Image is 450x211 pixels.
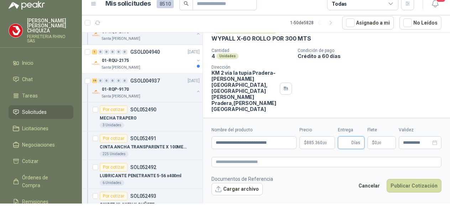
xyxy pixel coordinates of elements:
p: [DATE] [188,49,200,56]
p: LUBRICANTE PENETRANTE 5-56 x400ml [100,173,181,179]
a: Chat [9,73,73,86]
div: Por cotizar [100,105,127,114]
p: KM 2 vía la tupia Pradera-[PERSON_NAME][GEOGRAPHIC_DATA], [GEOGRAPHIC_DATA][PERSON_NAME] Pradera ... [211,70,277,112]
span: Cotizar [22,157,38,165]
span: Chat [22,75,33,83]
p: WYPALL X-60 ROLLO POR 300 MTS [211,35,311,42]
p: SOL052493 [130,194,156,199]
p: Santa [PERSON_NAME] [102,65,140,70]
p: SOL052490 [130,107,156,112]
a: Por cotizarSOL052492LUBRICANTE PENETRANTE 5-56 x400ml6 Unidades [82,160,203,189]
p: $885.360,00 [299,136,335,149]
button: Publicar Cotización [387,179,441,192]
div: 0 [110,78,115,83]
div: Por cotizar [100,192,127,200]
p: CINTA ANCHA TRANSPARENTE X 100METROS [100,144,188,151]
p: OXIDET KLAXEN X CUÑETE [100,201,155,208]
div: Unidades [216,53,239,59]
div: Por cotizar [100,134,127,143]
span: ,00 [323,141,327,145]
a: Inicio [9,56,73,70]
span: search [184,1,189,6]
div: 3 Unidades [100,122,124,128]
label: Flete [367,127,396,133]
div: 0 [110,49,115,54]
button: Asignado a mi [342,16,394,30]
p: Crédito a 60 días [298,53,447,59]
a: Cotizar [9,154,73,168]
a: Solicitudes [9,105,73,119]
a: Órdenes de Compra [9,171,73,192]
div: 0 [116,78,121,83]
div: 0 [104,49,109,54]
button: Cargar archivo [211,183,263,196]
a: 1 0 0 0 0 0 GSOL004940[DATE] Company Logo01-RQU-2175Santa [PERSON_NAME] [92,48,201,70]
span: ,00 [377,141,381,145]
a: Tareas [9,89,73,102]
p: Dirección [211,65,277,70]
p: GSOL004940 [130,49,160,54]
label: Entrega [338,127,365,133]
img: Logo peakr [9,1,45,10]
span: Negociaciones [22,141,55,149]
div: 0 [116,49,121,54]
p: 4 [211,53,215,59]
a: Negociaciones [9,138,73,152]
p: Condición de pago [298,48,447,53]
a: Por cotizarSOL052490MECHA TRAPERO3 Unidades [82,102,203,131]
span: Tareas [22,92,38,100]
a: Licitaciones [9,122,73,135]
a: Por cotizarSOL052491CINTA ANCHA TRANSPARENTE X 100METROS225 Unidades [82,131,203,160]
div: 6 Unidades [100,180,124,186]
p: [DATE] [188,78,200,84]
span: Remisiones [22,198,48,206]
img: Company Logo [92,59,100,68]
p: Documentos de Referencia [211,175,273,183]
p: MECHA TRAPERO [100,115,136,122]
div: 0 [104,78,109,83]
p: Santa [PERSON_NAME] [102,94,140,99]
div: 1 - 50 de 5828 [290,17,336,28]
div: 0 [122,49,127,54]
p: GSOL004937 [130,78,160,83]
span: Órdenes de Compra [22,174,67,189]
div: 0 [98,49,103,54]
p: 01-RQP-9170 [102,86,129,93]
label: Validez [399,127,441,133]
span: Licitaciones [22,125,48,132]
div: 19 [92,78,97,83]
div: 0 [98,78,103,83]
span: $ [372,141,375,145]
p: Santa [PERSON_NAME] [102,36,140,42]
img: Company Logo [92,88,100,96]
div: Por cotizar [100,163,127,172]
p: SOL052492 [130,165,156,170]
div: 1 [92,49,97,54]
img: Company Logo [9,24,22,37]
button: Cancelar [355,179,384,192]
span: 0 [375,141,381,145]
p: Cantidad [211,48,292,53]
button: No Leídos [399,16,441,30]
a: 19 0 0 0 0 0 GSOL004937[DATE] Company Logo01-RQP-9170Santa [PERSON_NAME] [92,77,201,99]
label: Precio [299,127,335,133]
p: [PERSON_NAME] [PERSON_NAME] CHIQUIZA [27,18,73,33]
span: 885.360 [307,141,327,145]
p: SOL052491 [130,136,156,141]
span: Inicio [22,59,33,67]
p: $ 0,00 [367,136,396,149]
p: 01-RQU-2175 [102,57,129,64]
div: 225 Unidades [100,151,129,157]
div: 0 [122,78,127,83]
p: FERRETERIA RHINO SAS [27,35,73,43]
span: Días [351,137,360,149]
label: Nombre del producto [211,127,297,133]
a: Remisiones [9,195,73,209]
img: Company Logo [92,30,100,39]
span: Solicitudes [22,108,47,116]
